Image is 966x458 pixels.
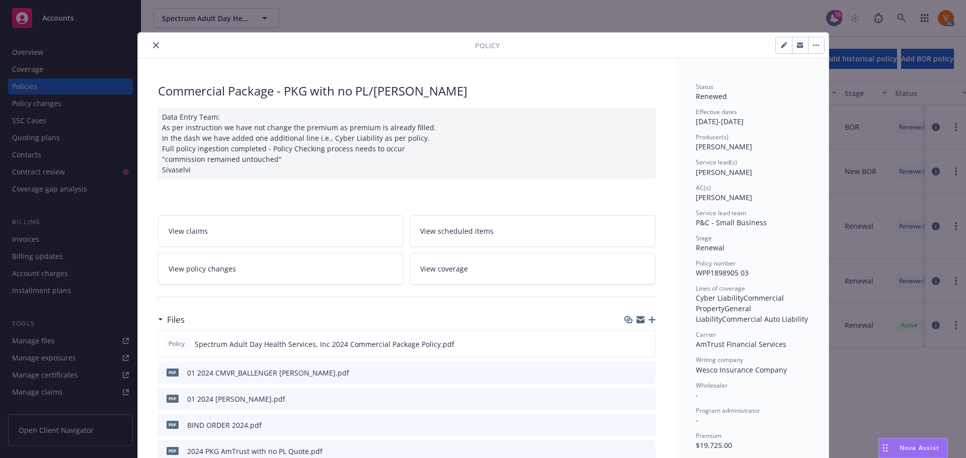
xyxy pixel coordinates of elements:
span: Status [696,82,713,91]
span: Writing company [696,355,743,364]
button: close [150,39,162,51]
h3: Files [167,313,185,326]
span: View claims [169,226,208,236]
button: preview file [642,394,652,404]
span: pdf [167,395,179,402]
button: preview file [642,339,651,349]
div: [DATE] - [DATE] [696,108,809,127]
span: - [696,390,698,400]
span: Carrier [696,330,716,339]
div: 2024 PKG AmTrust with no PL Quote.pdf [187,446,323,456]
span: Premium [696,431,721,440]
div: BIND ORDER 2024.pdf [187,420,262,430]
span: AmTrust Financial Services [696,339,786,349]
span: Cyber Liability [696,293,744,303]
span: View policy changes [169,263,236,274]
span: P&C - Small Business [696,218,767,227]
span: pdf [167,369,179,376]
div: 01 2024 CMVR_BALLENGER [PERSON_NAME].pdf [187,368,349,378]
span: [PERSON_NAME] [696,167,752,177]
span: WPP1898905 03 [696,268,749,278]
button: download file [626,420,634,430]
a: View policy changes [158,253,404,285]
span: Effective dates [696,108,737,116]
span: pdf [167,421,179,428]
div: Files [158,313,185,326]
span: Policy [167,339,187,348]
span: Policy [475,40,500,51]
span: [PERSON_NAME] [696,142,752,151]
span: [PERSON_NAME] [696,193,752,202]
span: Service lead(s) [696,158,737,166]
span: - [696,415,698,425]
button: preview file [642,420,652,430]
span: pdf [167,447,179,454]
span: View scheduled items [420,226,494,236]
button: download file [626,394,634,404]
span: Commercial Auto Liability [722,314,808,324]
span: Commercial Property [696,293,786,313]
div: 01 2024 [PERSON_NAME].pdf [187,394,285,404]
span: View coverage [420,263,468,274]
span: AC(s) [696,184,711,192]
button: preview file [642,368,652,378]
span: Lines of coverage [696,284,745,293]
span: Spectrum Adult Day Health Services, Inc 2024 Commercial Package Policy.pdf [195,339,454,349]
span: Program administrator [696,406,760,415]
span: Nova Assist [900,443,939,452]
button: Nova Assist [878,438,948,458]
span: $19,725.00 [696,440,732,450]
span: Stage [696,234,712,242]
div: Commercial Package - PKG with no PL/[PERSON_NAME] [158,82,656,100]
button: preview file [642,446,652,456]
a: View scheduled items [410,215,656,247]
button: download file [626,368,634,378]
span: Renewal [696,243,725,252]
span: Renewed [696,91,727,101]
span: Wholesaler [696,381,728,390]
div: Drag to move [879,438,892,457]
a: View claims [158,215,404,247]
button: download file [626,339,634,349]
div: Data Entry Team: As per instruction we have not change the premium as premium is already filled. ... [158,108,656,179]
span: General Liability [696,304,753,324]
a: View coverage [410,253,656,285]
span: Policy number [696,259,736,267]
button: download file [626,446,634,456]
span: Service lead team [696,209,746,217]
span: Wesco Insurance Company [696,365,787,375]
span: Producer(s) [696,133,729,141]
